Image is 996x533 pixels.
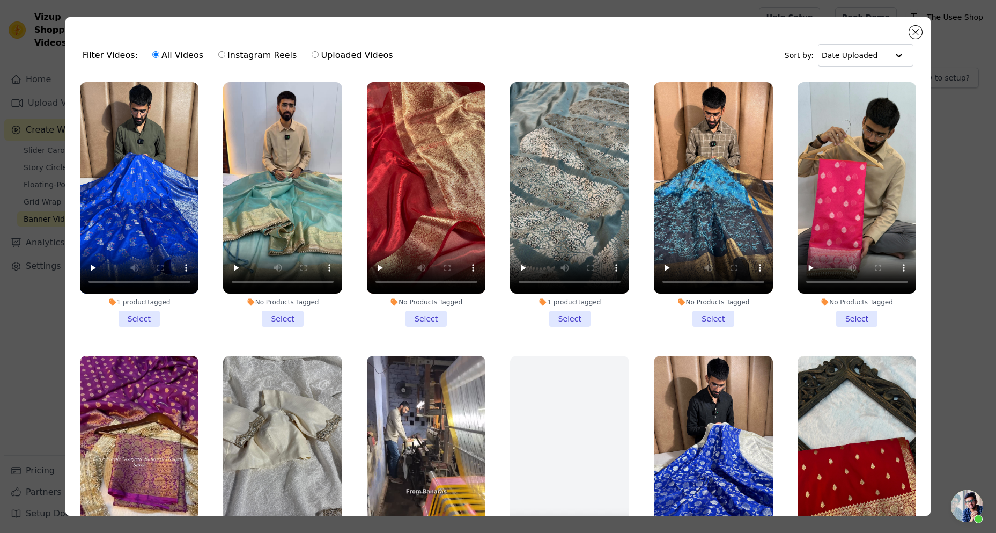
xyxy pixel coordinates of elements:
[367,298,486,306] div: No Products Tagged
[80,298,199,306] div: 1 product tagged
[798,298,917,306] div: No Products Tagged
[218,48,297,62] label: Instagram Reels
[83,43,399,68] div: Filter Videos:
[785,44,914,67] div: Sort by:
[223,298,342,306] div: No Products Tagged
[909,26,922,39] button: Close modal
[654,298,773,306] div: No Products Tagged
[311,48,393,62] label: Uploaded Videos
[152,48,204,62] label: All Videos
[510,298,629,306] div: 1 product tagged
[951,490,983,522] a: Open chat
